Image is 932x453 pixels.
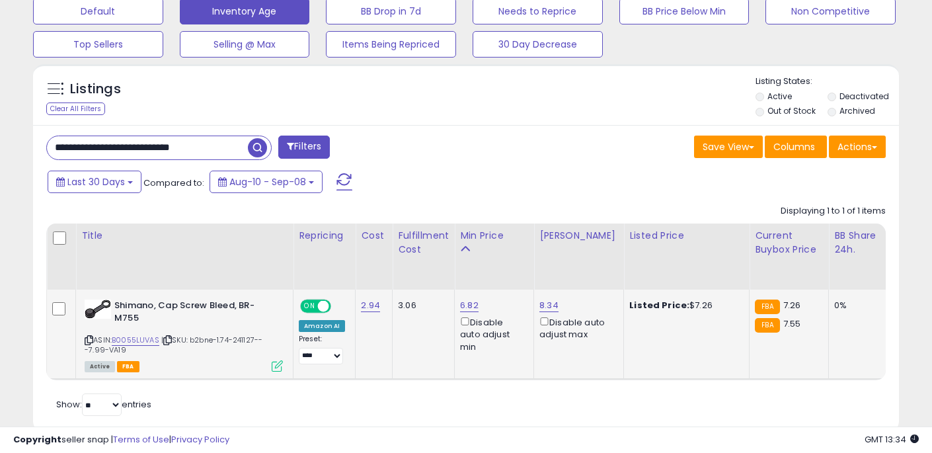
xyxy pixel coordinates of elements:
[329,301,350,312] span: OFF
[755,300,779,314] small: FBA
[773,140,815,153] span: Columns
[117,361,139,372] span: FBA
[783,299,801,311] span: 7.26
[13,433,61,446] strong: Copyright
[629,229,744,243] div: Listed Price
[694,136,763,158] button: Save View
[56,398,151,411] span: Show: entries
[46,103,105,115] div: Clear All Filters
[755,318,779,333] small: FBA
[783,317,801,330] span: 7.55
[67,175,125,188] span: Last 30 Days
[112,335,159,346] a: B0055LUVAS
[539,315,613,341] div: Disable auto adjust max
[85,361,115,372] span: All listings currently available for purchase on Amazon
[829,136,886,158] button: Actions
[33,31,163,58] button: Top Sellers
[114,300,275,327] b: Shimano, Cap Screw Bleed, BR-M755
[460,229,528,243] div: Min Price
[629,300,739,311] div: $7.26
[85,335,262,354] span: | SKU: b2bne-1.74-241127---7.99-VA19
[460,299,479,312] a: 6.82
[85,300,111,319] img: 31PLw3+SJeL._SL40_.jpg
[765,136,827,158] button: Columns
[229,175,306,188] span: Aug-10 - Sep-08
[70,80,121,99] h5: Listings
[143,177,204,189] span: Compared to:
[539,299,559,312] a: 8.34
[756,75,900,88] p: Listing States:
[865,433,919,446] span: 2025-10-9 13:34 GMT
[171,433,229,446] a: Privacy Policy
[210,171,323,193] button: Aug-10 - Sep-08
[48,171,141,193] button: Last 30 Days
[299,229,350,243] div: Repricing
[361,229,387,243] div: Cost
[834,229,882,257] div: BB Share 24h.
[361,299,380,312] a: 2.94
[278,136,330,159] button: Filters
[301,301,318,312] span: ON
[81,229,288,243] div: Title
[398,229,449,257] div: Fulfillment Cost
[299,335,345,364] div: Preset:
[326,31,456,58] button: Items Being Repriced
[755,229,823,257] div: Current Buybox Price
[398,300,444,311] div: 3.06
[839,91,889,102] label: Deactivated
[85,300,283,370] div: ASIN:
[781,205,886,218] div: Displaying 1 to 1 of 1 items
[834,300,878,311] div: 0%
[299,320,345,332] div: Amazon AI
[767,105,816,116] label: Out of Stock
[473,31,603,58] button: 30 Day Decrease
[113,433,169,446] a: Terms of Use
[629,299,689,311] b: Listed Price:
[13,434,229,446] div: seller snap | |
[839,105,875,116] label: Archived
[767,91,792,102] label: Active
[180,31,310,58] button: Selling @ Max
[539,229,618,243] div: [PERSON_NAME]
[460,315,524,353] div: Disable auto adjust min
